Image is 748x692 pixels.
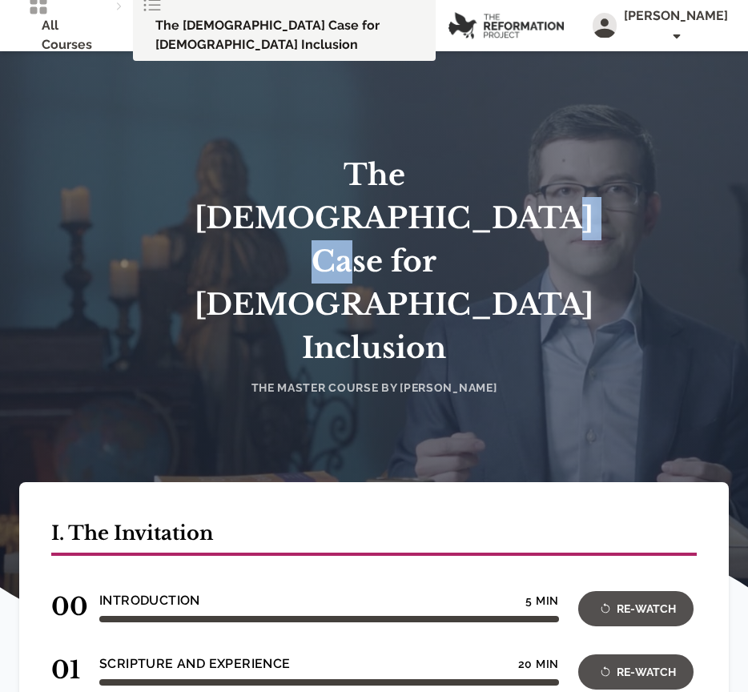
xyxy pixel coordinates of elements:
[51,521,697,556] h2: I. The Invitation
[583,663,689,682] div: Re-Watch
[518,658,559,670] h4: 20 min
[155,16,426,54] span: The [DEMOGRAPHIC_DATA] Case for [DEMOGRAPHIC_DATA] Inclusion
[583,600,689,618] div: Re-Watch
[51,655,80,685] span: 01
[578,654,694,690] button: Re-Watch
[99,654,291,674] h4: Scripture and Experience
[42,16,92,54] span: All Courses
[195,380,553,396] h4: The Master Course by [PERSON_NAME]
[593,6,729,45] button: [PERSON_NAME]
[195,154,553,370] h1: The [DEMOGRAPHIC_DATA] Case for [DEMOGRAPHIC_DATA] Inclusion
[99,591,200,610] h4: Introduction
[578,591,694,626] button: Re-Watch
[525,594,559,607] h4: 5 min
[623,6,729,45] span: [PERSON_NAME]
[51,592,80,622] span: 00
[448,12,564,39] img: logo.png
